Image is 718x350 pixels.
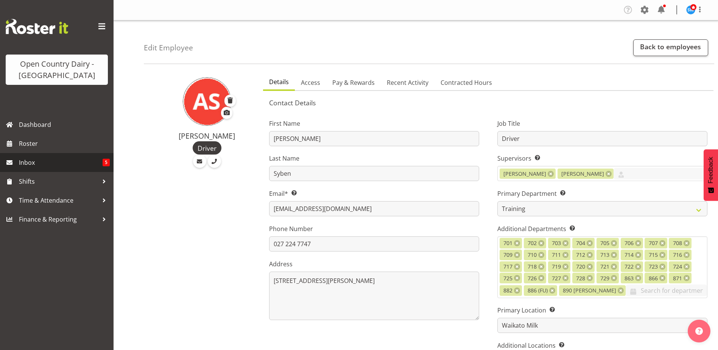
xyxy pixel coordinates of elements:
[19,214,98,225] span: Finance & Reporting
[497,119,707,128] label: Job Title
[704,149,718,201] button: Feedback - Show survey
[269,119,479,128] label: First Name
[649,262,658,271] span: 723
[103,159,110,166] span: 5
[576,239,585,247] span: 704
[673,262,682,271] span: 724
[497,189,707,198] label: Primary Department
[19,195,98,206] span: Time & Attendance
[625,251,634,259] span: 714
[673,239,682,247] span: 708
[528,286,548,295] span: 886 (FU)
[6,19,68,34] img: Rosterit website logo
[600,251,609,259] span: 713
[707,157,714,183] span: Feedback
[387,78,428,87] span: Recent Activity
[503,274,512,283] span: 725
[600,239,609,247] span: 705
[269,166,479,181] input: Last Name
[576,262,585,271] span: 720
[19,157,103,168] span: Inbox
[673,251,682,259] span: 716
[625,262,634,271] span: 722
[673,274,682,283] span: 871
[269,77,289,86] span: Details
[503,286,512,295] span: 882
[503,262,512,271] span: 717
[552,239,561,247] span: 703
[497,224,707,233] label: Additional Departments
[503,170,546,178] span: [PERSON_NAME]
[497,154,707,163] label: Supervisors
[600,274,609,283] span: 729
[561,170,604,178] span: [PERSON_NAME]
[269,131,479,146] input: First Name
[208,155,221,168] a: Call Employee
[633,39,708,56] a: Back to employees
[528,251,537,259] span: 710
[19,138,110,149] span: Roster
[301,78,320,87] span: Access
[269,259,479,269] label: Address
[269,236,479,252] input: Phone Number
[576,251,585,259] span: 712
[198,143,216,153] span: Driver
[269,189,479,198] label: Email*
[332,78,375,87] span: Pay & Rewards
[576,274,585,283] span: 728
[193,155,206,168] a: Email Employee
[269,224,479,233] label: Phone Number
[13,58,100,81] div: Open Country Dairy - [GEOGRAPHIC_DATA]
[497,306,707,315] label: Primary Location
[497,131,707,146] input: Job Title
[269,201,479,216] input: Email Address
[552,262,561,271] span: 719
[649,251,658,259] span: 715
[528,239,537,247] span: 702
[649,239,658,247] span: 707
[497,341,707,350] label: Additional Locations
[649,274,658,283] span: 866
[269,154,479,163] label: Last Name
[552,274,561,283] span: 727
[160,132,254,140] h4: [PERSON_NAME]
[269,98,707,107] h5: Contact Details
[563,286,616,295] span: 890 [PERSON_NAME]
[625,239,634,247] span: 706
[625,274,634,283] span: 863
[528,274,537,283] span: 726
[552,251,561,259] span: 711
[144,44,193,52] h4: Edit Employee
[183,77,231,126] img: andre-syben11918.jpg
[528,262,537,271] span: 718
[503,239,512,247] span: 701
[19,176,98,187] span: Shifts
[19,119,110,130] span: Dashboard
[626,284,707,296] input: Search for departments
[503,251,512,259] span: 709
[600,262,609,271] span: 721
[695,327,703,335] img: help-xxl-2.png
[441,78,492,87] span: Contracted Hours
[686,5,695,14] img: steve-webb7510.jpg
